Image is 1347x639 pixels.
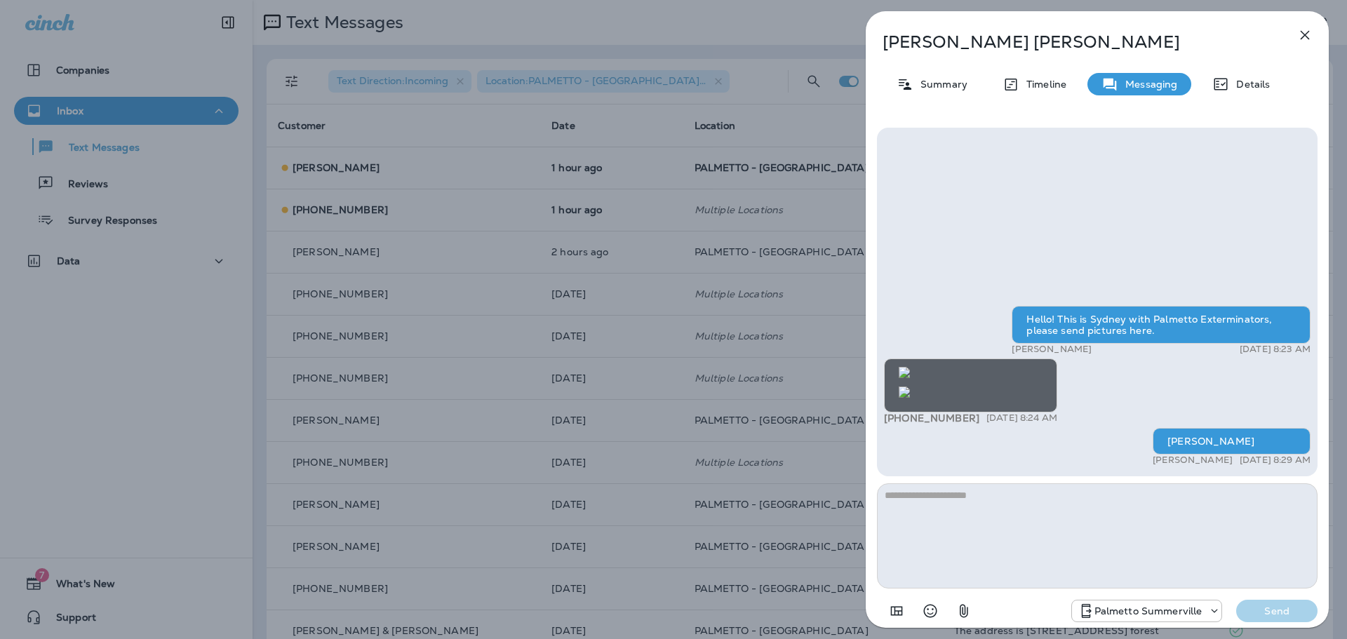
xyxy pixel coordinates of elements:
[1012,344,1092,355] p: [PERSON_NAME]
[986,412,1057,424] p: [DATE] 8:24 AM
[1153,455,1233,466] p: [PERSON_NAME]
[1240,455,1311,466] p: [DATE] 8:29 AM
[1012,306,1311,344] div: Hello! This is Sydney with Palmetto Exterminators, please send pictures here.
[913,79,967,90] p: Summary
[1118,79,1177,90] p: Messaging
[883,597,911,625] button: Add in a premade template
[1019,79,1066,90] p: Timeline
[916,597,944,625] button: Select an emoji
[1094,605,1202,617] p: Palmetto Summerville
[1240,344,1311,355] p: [DATE] 8:23 AM
[884,412,979,424] span: [PHONE_NUMBER]
[899,386,910,398] img: twilio-download
[1072,603,1222,619] div: +1 (843) 594-2691
[899,367,910,378] img: twilio-download
[1229,79,1270,90] p: Details
[883,32,1266,52] p: [PERSON_NAME] [PERSON_NAME]
[1153,428,1311,455] div: [PERSON_NAME]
